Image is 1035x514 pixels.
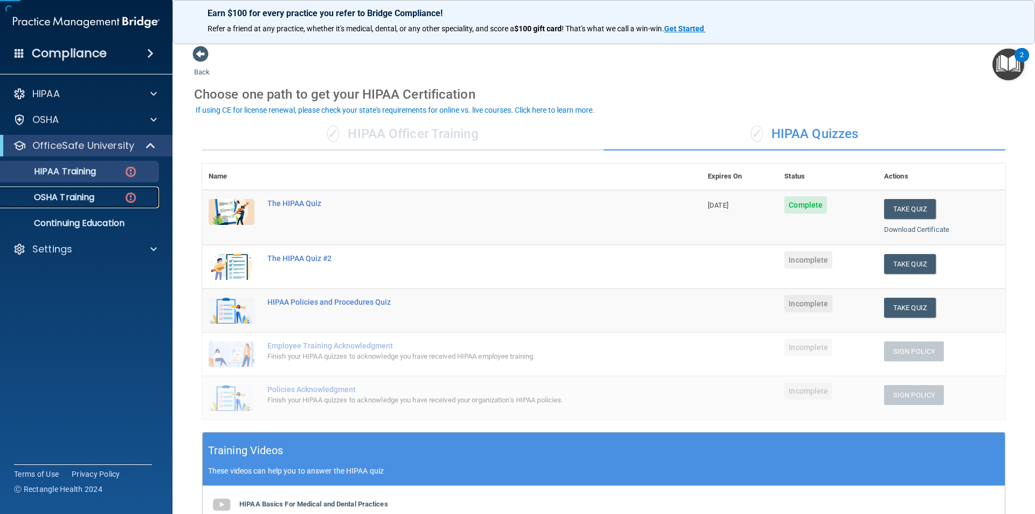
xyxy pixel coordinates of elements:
span: ! That's what we call a win-win. [562,24,664,33]
span: ✓ [751,126,763,142]
a: Settings [13,243,157,256]
p: HIPAA [32,87,60,100]
span: Ⓒ Rectangle Health 2024 [14,484,102,495]
span: [DATE] [708,201,728,209]
button: If using CE for license renewal, please check your state's requirements for online vs. live cours... [194,105,596,115]
h4: Compliance [32,46,107,61]
th: Actions [878,163,1005,190]
p: Earn $100 for every practice you refer to Bridge Compliance! [208,8,1000,18]
div: Employee Training Acknowledgment [267,341,647,350]
th: Name [202,163,261,190]
th: Expires On [701,163,778,190]
img: danger-circle.6113f641.png [124,191,137,204]
b: HIPAA Basics For Medical and Dental Practices [239,500,388,508]
span: Incomplete [784,251,832,269]
p: These videos can help you to answer the HIPAA quiz [208,467,999,475]
span: Incomplete [784,339,832,356]
p: Continuing Education [7,218,154,229]
h5: Training Videos [208,441,284,460]
button: Take Quiz [884,254,936,274]
div: 2 [1020,55,1024,69]
strong: $100 gift card [514,24,562,33]
div: Choose one path to get your HIPAA Certification [194,79,1013,110]
div: Finish your HIPAA quizzes to acknowledge you have received your organization’s HIPAA policies. [267,394,647,407]
a: HIPAA [13,87,157,100]
a: OfficeSafe University [13,139,156,152]
img: PMB logo [13,11,160,33]
div: Policies Acknowledgment [267,385,647,394]
p: OSHA Training [7,192,94,203]
button: Take Quiz [884,199,936,219]
div: The HIPAA Quiz #2 [267,254,647,263]
p: OfficeSafe University [32,139,134,152]
div: HIPAA Officer Training [202,118,604,150]
a: Download Certificate [884,225,949,234]
button: Open Resource Center, 2 new notifications [992,49,1024,80]
p: Settings [32,243,72,256]
button: Take Quiz [884,298,936,318]
img: danger-circle.6113f641.png [124,165,137,179]
button: Sign Policy [884,385,944,405]
div: HIPAA Quizzes [604,118,1005,150]
div: If using CE for license renewal, please check your state's requirements for online vs. live cours... [196,106,595,114]
a: Terms of Use [14,469,59,479]
div: Finish your HIPAA quizzes to acknowledge you have received HIPAA employee training. [267,350,647,363]
th: Status [778,163,878,190]
p: OSHA [32,113,59,126]
div: The HIPAA Quiz [267,199,647,208]
div: HIPAA Policies and Procedures Quiz [267,298,647,306]
span: Incomplete [784,295,832,312]
span: Refer a friend at any practice, whether it's medical, dental, or any other speciality, and score a [208,24,514,33]
a: Get Started [664,24,706,33]
strong: Get Started [664,24,704,33]
span: ✓ [327,126,339,142]
button: Sign Policy [884,341,944,361]
span: Incomplete [784,382,832,400]
a: Back [194,55,210,76]
a: OSHA [13,113,157,126]
p: HIPAA Training [7,166,96,177]
a: Privacy Policy [72,469,120,479]
span: Complete [784,196,827,214]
